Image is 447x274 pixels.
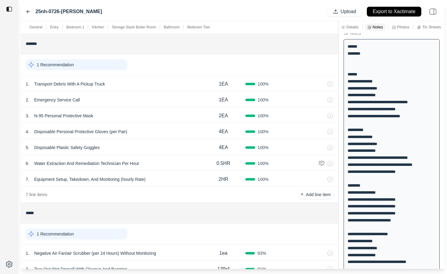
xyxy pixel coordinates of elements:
span: 91 % [258,266,266,272]
span: 100 % [258,129,269,135]
label: 25nh-0726-[PERSON_NAME] [35,8,102,15]
span: 100 % [258,113,269,119]
button: Export to Xactimate [367,7,421,16]
span: 100 % [258,176,269,182]
p: 2 . [26,266,29,272]
p: General [29,25,43,30]
p: Storage Slash Boiler Room [112,25,156,30]
p: Tic Sheets [422,24,441,30]
p: Bedroom Two [187,25,210,30]
p: Transport Debris With A Pickup Truck [32,80,107,88]
p: Tear Out Wet Drywall With Cleanup And Bagging [32,265,129,273]
img: comment [318,160,325,166]
p: 2EA [219,112,228,119]
p: Export to Xactimate [373,8,415,15]
p: 1 Recommendation [37,231,74,237]
p: 4EA [219,144,228,151]
p: Emergency Service Call [32,96,82,104]
p: 2 . [26,97,29,103]
p: 139sf [217,265,229,273]
p: Details [346,24,359,30]
p: 4 . [26,129,29,135]
p: 1ea [219,250,228,257]
p: 2HR [218,176,228,183]
p: 1EA [219,80,228,88]
p: 1 Recommendation [37,62,74,68]
span: 100 % [258,144,269,151]
button: Upload [327,7,362,16]
p: Disposable Personal Protective Gloves (per Pair) [32,127,130,136]
p: 0.5HR [216,160,230,167]
p: Disposable Plastic Safety Goggles [32,143,102,152]
p: 1 . [26,81,29,87]
img: right-panel.svg [426,5,440,18]
span: 100 % [258,97,269,103]
span: 100 % [258,160,269,166]
p: 5 . [26,144,29,151]
p: Add line item [306,192,331,198]
p: Water Extraction And Remediation Technician Per Hour [32,159,142,168]
p: 1 . [26,250,29,256]
p: N-95 Personal Protective Mask [32,111,96,120]
p: Entry [50,25,59,30]
p: Kitchen [92,25,104,30]
span: 93 % [258,250,266,256]
p: 1EA [219,96,228,104]
span: 100 % [258,81,269,87]
button: +Add line item [298,190,333,199]
p: 7 . [26,176,29,182]
p: 6 . [26,160,29,166]
p: 4EA [219,128,228,135]
p: 3 . [26,113,29,119]
p: Notes [373,24,383,30]
p: 7 line items [26,192,47,198]
p: Bedroom 1 [66,25,84,30]
p: + [301,191,304,198]
img: toggle sidebar [6,6,12,12]
p: Upload [341,8,356,15]
p: Photos [397,24,409,30]
p: Negative Air Fan/air Scrubber (per 24 Hours) Without Monitoring [32,249,158,258]
p: Equipment Setup, Takedown, And Monitoring (hourly Rate) [32,175,148,184]
p: Bathroom [164,25,180,30]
